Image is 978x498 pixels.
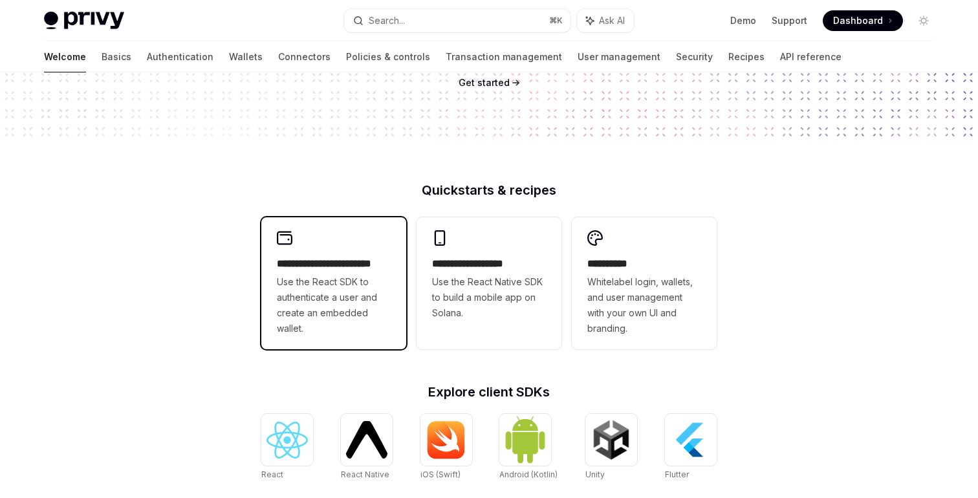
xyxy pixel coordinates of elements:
a: Get started [459,76,510,89]
span: Whitelabel login, wallets, and user management with your own UI and branding. [587,274,701,336]
a: Policies & controls [346,41,430,72]
button: Ask AI [577,9,634,32]
a: FlutterFlutter [665,414,717,481]
img: React [266,422,308,459]
a: iOS (Swift)iOS (Swift) [420,414,472,481]
h2: Explore client SDKs [261,385,717,398]
span: React [261,470,283,479]
h2: Quickstarts & recipes [261,184,717,197]
a: Security [676,41,713,72]
button: Search...⌘K [344,9,570,32]
a: Recipes [728,41,765,72]
a: User management [578,41,660,72]
span: Android (Kotlin) [499,470,558,479]
a: Dashboard [823,10,903,31]
span: iOS (Swift) [420,470,461,479]
span: Flutter [665,470,689,479]
img: Flutter [670,419,712,460]
a: React NativeReact Native [341,414,393,481]
a: Transaction management [446,41,562,72]
a: Demo [730,14,756,27]
img: Unity [591,419,632,460]
span: Ask AI [599,14,625,27]
span: ⌘ K [549,16,563,26]
a: Android (Kotlin)Android (Kotlin) [499,414,558,481]
a: ReactReact [261,414,313,481]
a: Welcome [44,41,86,72]
span: Unity [585,470,605,479]
a: **** *****Whitelabel login, wallets, and user management with your own UI and branding. [572,217,717,349]
a: **** **** **** ***Use the React Native SDK to build a mobile app on Solana. [417,217,561,349]
img: React Native [346,421,387,458]
a: Basics [102,41,131,72]
img: light logo [44,12,124,30]
img: iOS (Swift) [426,420,467,459]
span: React Native [341,470,389,479]
span: Dashboard [833,14,883,27]
button: Toggle dark mode [913,10,934,31]
a: API reference [780,41,842,72]
span: Get started [459,77,510,88]
span: Use the React Native SDK to build a mobile app on Solana. [432,274,546,321]
a: Authentication [147,41,213,72]
div: Search... [369,13,405,28]
a: UnityUnity [585,414,637,481]
a: Support [772,14,807,27]
a: Connectors [278,41,331,72]
img: Android (Kotlin) [505,415,546,464]
span: Use the React SDK to authenticate a user and create an embedded wallet. [277,274,391,336]
a: Wallets [229,41,263,72]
